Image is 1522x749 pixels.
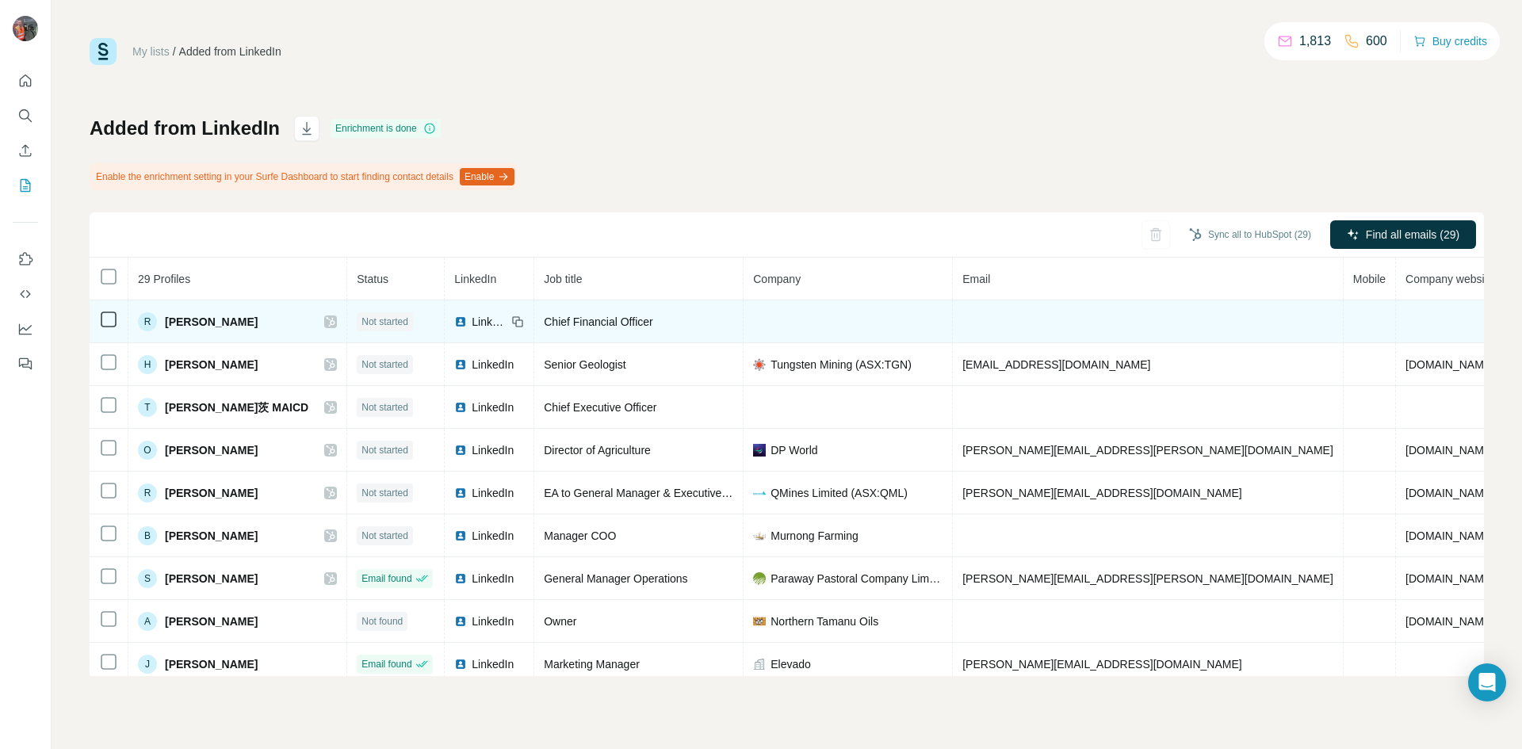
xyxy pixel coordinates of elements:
div: O [138,441,157,460]
div: S [138,569,157,588]
button: Enrich CSV [13,136,38,165]
span: Company website [1405,273,1493,285]
span: [PERSON_NAME][EMAIL_ADDRESS][PERSON_NAME][DOMAIN_NAME] [962,444,1333,457]
span: LinkedIn [472,357,514,373]
span: LinkedIn [472,485,514,501]
button: Find all emails (29) [1330,220,1476,249]
span: 29 Profiles [138,273,190,285]
span: Status [357,273,388,285]
span: [PERSON_NAME] [165,485,258,501]
span: Email found [361,571,411,586]
span: LinkedIn [472,656,514,672]
span: Northern Tamanu Oils [771,613,878,629]
span: Chief Executive Officer [544,401,656,414]
span: Director of Agriculture [544,444,651,457]
button: Feedback [13,350,38,378]
span: [PERSON_NAME] [165,656,258,672]
img: LinkedIn logo [454,358,467,371]
span: General Manager Operations [544,572,687,585]
div: Enrichment is done [331,119,441,138]
span: Email found [361,657,411,671]
span: EA to General Manager & Executive Chairman [544,487,773,499]
div: R [138,483,157,503]
button: Quick start [13,67,38,95]
img: LinkedIn logo [454,529,467,542]
span: [EMAIL_ADDRESS][DOMAIN_NAME] [962,358,1150,371]
img: company-logo [753,444,766,457]
span: Marketing Manager [544,658,640,671]
img: LinkedIn logo [454,658,467,671]
span: Murnong Farming [771,528,859,544]
span: Not found [361,614,403,629]
span: [PERSON_NAME] [165,571,258,587]
img: LinkedIn logo [454,401,467,414]
span: Manager COO [544,529,616,542]
img: company-logo [753,572,766,585]
img: company-logo [753,529,766,542]
div: Enable the enrichment setting in your Surfe Dashboard to start finding contact details [90,163,518,190]
span: Not started [361,315,408,329]
span: [DOMAIN_NAME] [1405,444,1494,457]
button: Enable [460,168,514,185]
span: [DOMAIN_NAME] [1405,358,1494,371]
span: [DOMAIN_NAME] [1405,572,1494,585]
div: B [138,526,157,545]
span: Tungsten Mining (ASX:TGN) [771,357,912,373]
span: Email [962,273,990,285]
span: DP World [771,442,817,458]
span: Senior Geologist [544,358,626,371]
span: LinkedIn [472,571,514,587]
img: LinkedIn logo [454,444,467,457]
div: Added from LinkedIn [179,44,281,59]
img: company-logo [753,615,766,628]
span: LinkedIn [472,528,514,544]
span: Not started [361,529,408,543]
span: Not started [361,400,408,415]
a: My lists [132,45,170,58]
div: A [138,612,157,631]
img: company-logo [753,487,766,499]
p: 1,813 [1299,32,1331,51]
span: Not started [361,486,408,500]
span: [PERSON_NAME] [165,357,258,373]
button: Use Surfe API [13,280,38,308]
div: J [138,655,157,674]
span: [PERSON_NAME] [165,314,258,330]
div: H [138,355,157,374]
span: LinkedIn [472,613,514,629]
img: LinkedIn logo [454,315,467,328]
span: Company [753,273,801,285]
span: Elevado [771,656,811,672]
span: Job title [544,273,582,285]
img: LinkedIn logo [454,572,467,585]
img: LinkedIn logo [454,487,467,499]
span: Owner [544,615,576,628]
span: LinkedIn [472,314,507,330]
span: [PERSON_NAME]茨 MAICD [165,399,308,415]
button: Buy credits [1413,30,1487,52]
span: Chief Financial Officer [544,315,652,328]
span: [PERSON_NAME][EMAIL_ADDRESS][PERSON_NAME][DOMAIN_NAME] [962,572,1333,585]
button: Sync all to HubSpot (29) [1178,223,1322,246]
li: / [173,44,176,59]
span: [PERSON_NAME] [165,613,258,629]
img: LinkedIn logo [454,615,467,628]
span: LinkedIn [472,399,514,415]
button: Search [13,101,38,130]
span: QMines Limited (ASX:QML) [771,485,908,501]
span: [PERSON_NAME][EMAIL_ADDRESS][DOMAIN_NAME] [962,487,1241,499]
button: Dashboard [13,315,38,343]
div: T [138,398,157,417]
div: R [138,312,157,331]
span: LinkedIn [454,273,496,285]
img: company-logo [753,358,766,371]
span: Not started [361,357,408,372]
span: [DOMAIN_NAME] [1405,529,1494,542]
span: Mobile [1353,273,1386,285]
button: Use Surfe on LinkedIn [13,245,38,273]
img: Avatar [13,16,38,41]
div: Open Intercom Messenger [1468,663,1506,701]
p: 600 [1366,32,1387,51]
span: [DOMAIN_NAME] [1405,487,1494,499]
span: [PERSON_NAME] [165,442,258,458]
